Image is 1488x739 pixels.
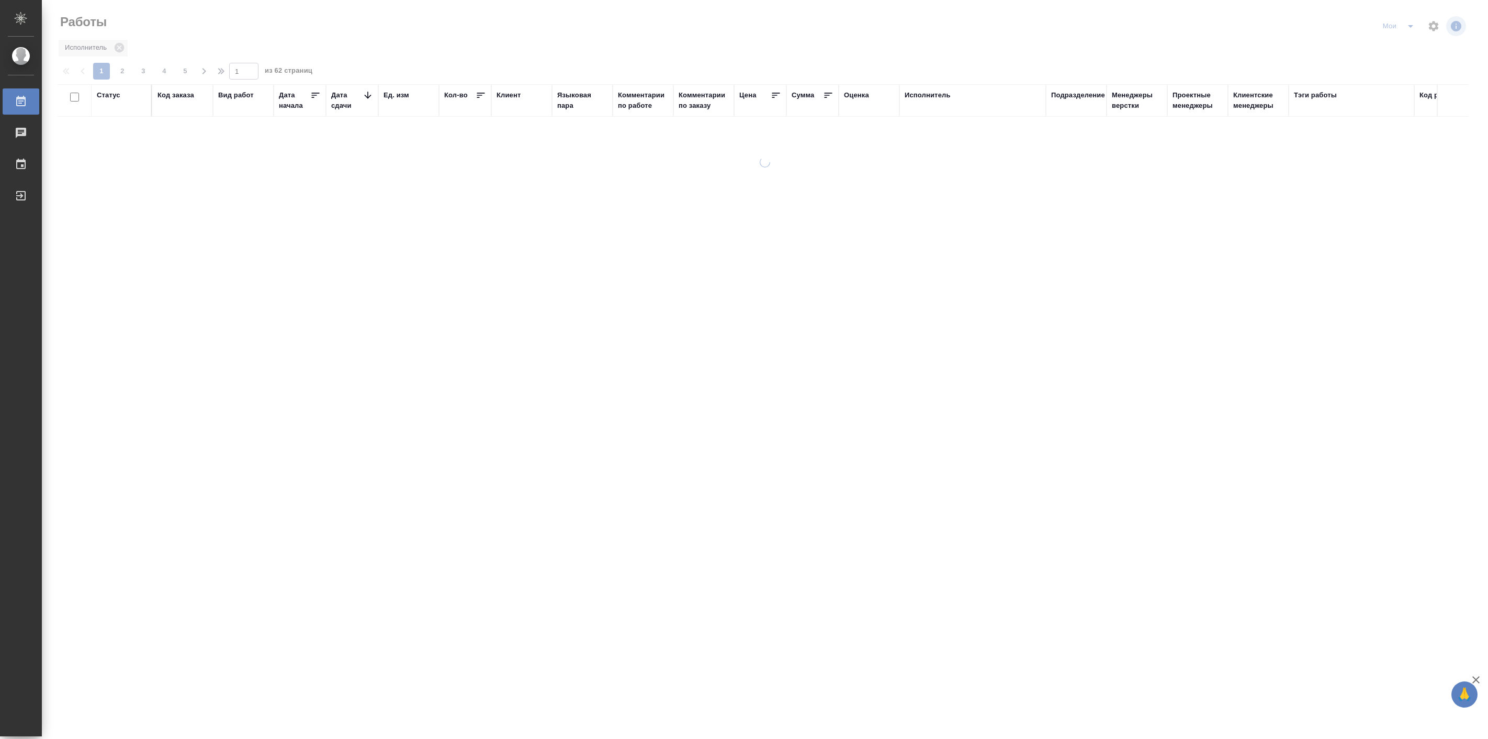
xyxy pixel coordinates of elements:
div: Статус [97,90,120,100]
div: Сумма [792,90,814,100]
div: Дата начала [279,90,310,111]
div: Дата сдачи [331,90,363,111]
button: 🙏 [1451,681,1478,708]
div: Клиентские менеджеры [1233,90,1283,111]
div: Вид работ [218,90,254,100]
div: Комментарии по работе [618,90,668,111]
div: Комментарии по заказу [679,90,729,111]
span: 🙏 [1456,684,1473,706]
div: Оценка [844,90,869,100]
div: Тэги работы [1294,90,1337,100]
div: Код работы [1419,90,1460,100]
div: Цена [739,90,757,100]
div: Менеджеры верстки [1112,90,1162,111]
div: Проектные менеджеры [1173,90,1223,111]
div: Исполнитель [905,90,951,100]
div: Клиент [497,90,521,100]
div: Кол-во [444,90,468,100]
div: Код заказа [157,90,194,100]
div: Ед. изм [384,90,409,100]
div: Языковая пара [557,90,607,111]
div: Подразделение [1051,90,1105,100]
